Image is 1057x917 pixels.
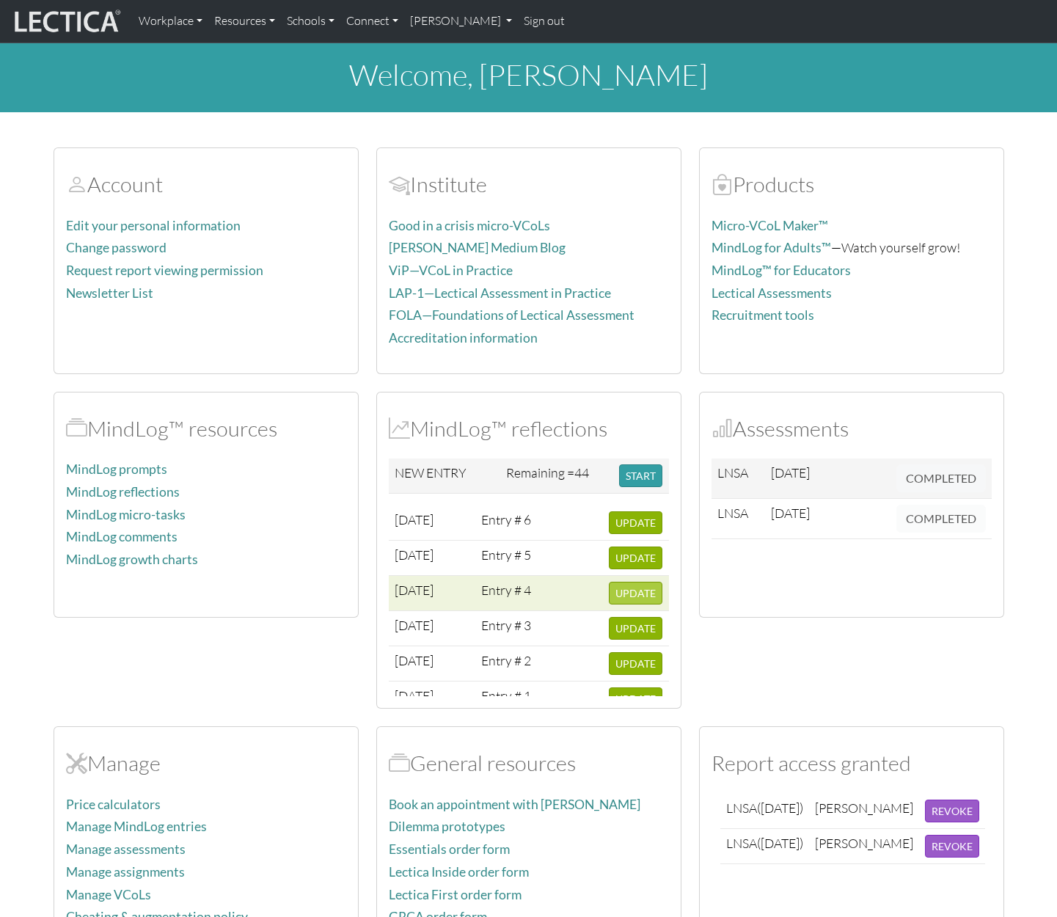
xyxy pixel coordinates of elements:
span: [DATE] [771,505,810,521]
td: LNSA [720,794,809,829]
a: Good in a crisis micro-VCoLs [389,218,550,233]
a: Accreditation information [389,330,538,346]
span: ([DATE]) [757,835,803,851]
a: Price calculators [66,797,161,812]
a: Newsletter List [66,285,153,301]
td: NEW ENTRY [389,458,501,494]
a: Book an appointment with [PERSON_NAME] [389,797,640,812]
h2: Assessments [712,416,992,442]
h2: Products [712,172,992,197]
a: Edit your personal information [66,218,241,233]
a: [PERSON_NAME] [404,6,518,37]
a: FOLA—Foundations of Lectical Assessment [389,307,634,323]
td: Entry # 3 [475,611,541,646]
img: lecticalive [11,7,121,35]
button: UPDATE [609,511,662,534]
a: Manage assessments [66,841,186,857]
span: [DATE] [395,652,434,668]
a: Manage VCoLs [66,887,151,902]
a: Change password [66,240,167,255]
td: Entry # 6 [475,505,541,541]
td: Entry # 2 [475,646,541,682]
span: Products [712,171,733,197]
button: UPDATE [609,687,662,710]
a: Lectica First order form [389,887,522,902]
a: Micro-VCoL Maker™ [712,218,828,233]
td: LNSA [712,458,766,499]
span: [DATE] [771,464,810,481]
button: UPDATE [609,547,662,569]
h2: MindLog™ resources [66,416,346,442]
a: Connect [340,6,404,37]
div: [PERSON_NAME] [815,835,913,852]
a: Recruitment tools [712,307,814,323]
span: Account [389,171,410,197]
td: Remaining = [500,458,613,494]
h2: Manage [66,750,346,776]
span: [DATE] [395,547,434,563]
span: Resources [389,750,410,776]
span: Account [66,171,87,197]
button: REVOKE [925,800,979,822]
a: Workplace [133,6,208,37]
h2: Account [66,172,346,197]
span: UPDATE [615,693,656,705]
button: UPDATE [609,582,662,604]
a: LAP-1—Lectical Assessment in Practice [389,285,611,301]
span: MindLog [389,415,410,442]
a: Lectica Inside order form [389,864,529,880]
h2: MindLog™ reflections [389,416,669,442]
a: Dilemma prototypes [389,819,505,834]
a: MindLog prompts [66,461,167,477]
span: [DATE] [395,687,434,704]
span: UPDATE [615,552,656,564]
span: [DATE] [395,582,434,598]
a: MindLog comments [66,529,178,544]
a: Manage assignments [66,864,185,880]
span: 44 [574,464,589,481]
h2: General resources [389,750,669,776]
span: UPDATE [615,516,656,529]
a: Lectical Assessments [712,285,832,301]
a: [PERSON_NAME] Medium Blog [389,240,566,255]
div: [PERSON_NAME] [815,800,913,816]
td: LNSA [720,828,809,863]
a: Request report viewing permission [66,263,263,278]
a: Sign out [518,6,571,37]
button: START [619,464,662,487]
a: Resources [208,6,281,37]
td: Entry # 5 [475,541,541,576]
span: MindLog™ resources [66,415,87,442]
a: Essentials order form [389,841,510,857]
button: UPDATE [609,652,662,675]
a: MindLog for Adults™ [712,240,831,255]
a: Manage MindLog entries [66,819,207,834]
span: UPDATE [615,622,656,635]
td: Entry # 4 [475,576,541,611]
button: REVOKE [925,835,979,858]
h2: Institute [389,172,669,197]
span: Manage [66,750,87,776]
a: Schools [281,6,340,37]
a: MindLog reflections [66,484,180,500]
span: Assessments [712,415,733,442]
h2: Report access granted [712,750,992,776]
a: MindLog™ for Educators [712,263,851,278]
td: Entry # 1 [475,682,541,717]
a: ViP—VCoL in Practice [389,263,513,278]
td: LNSA [712,499,766,539]
span: [DATE] [395,617,434,633]
p: —Watch yourself grow! [712,237,992,258]
span: UPDATE [615,587,656,599]
span: UPDATE [615,657,656,670]
a: MindLog growth charts [66,552,198,567]
span: [DATE] [395,511,434,527]
button: UPDATE [609,617,662,640]
span: ([DATE]) [757,800,803,816]
a: MindLog micro-tasks [66,507,186,522]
